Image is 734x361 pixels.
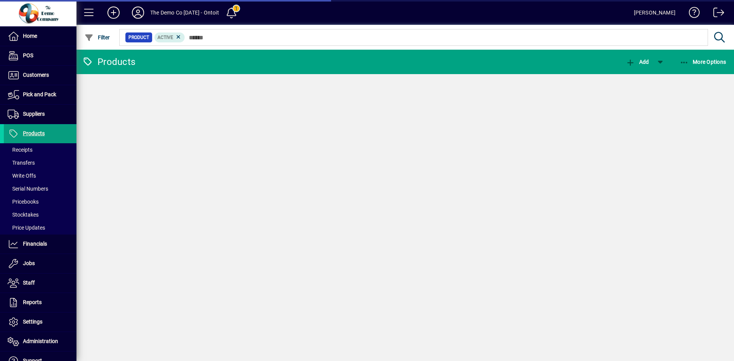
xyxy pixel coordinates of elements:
[8,225,45,231] span: Price Updates
[4,274,76,293] a: Staff
[680,59,726,65] span: More Options
[128,34,149,41] span: Product
[23,241,47,247] span: Financials
[4,312,76,332] a: Settings
[126,6,150,19] button: Profile
[83,31,112,44] button: Filter
[150,6,219,19] div: The Demo Co [DATE] - Ontoit
[4,332,76,351] a: Administration
[23,130,45,136] span: Products
[23,111,45,117] span: Suppliers
[678,55,728,69] button: More Options
[23,299,42,305] span: Reports
[4,27,76,46] a: Home
[626,59,649,65] span: Add
[624,55,651,69] button: Add
[4,85,76,104] a: Pick and Pack
[8,212,39,218] span: Stocktakes
[4,182,76,195] a: Serial Numbers
[23,91,56,97] span: Pick and Pack
[4,143,76,156] a: Receipts
[4,235,76,254] a: Financials
[8,147,32,153] span: Receipts
[683,2,700,26] a: Knowledge Base
[4,254,76,273] a: Jobs
[158,35,173,40] span: Active
[634,6,676,19] div: [PERSON_NAME]
[8,199,39,205] span: Pricebooks
[4,66,76,85] a: Customers
[154,32,185,42] mat-chip: Activation Status: Active
[708,2,724,26] a: Logout
[23,33,37,39] span: Home
[8,173,36,179] span: Write Offs
[84,34,110,40] span: Filter
[23,280,35,286] span: Staff
[8,160,35,166] span: Transfers
[4,293,76,312] a: Reports
[4,105,76,124] a: Suppliers
[4,46,76,65] a: POS
[23,52,33,58] span: POS
[4,221,76,234] a: Price Updates
[23,72,49,78] span: Customers
[4,169,76,182] a: Write Offs
[23,338,58,344] span: Administration
[23,319,42,325] span: Settings
[4,156,76,169] a: Transfers
[23,260,35,266] span: Jobs
[8,186,48,192] span: Serial Numbers
[82,56,135,68] div: Products
[4,208,76,221] a: Stocktakes
[4,195,76,208] a: Pricebooks
[101,6,126,19] button: Add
